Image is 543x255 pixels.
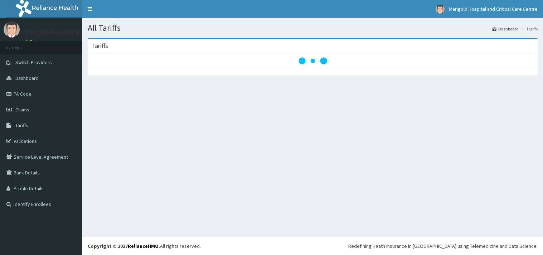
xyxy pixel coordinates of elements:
[4,21,20,38] img: User Image
[519,26,538,32] li: Tariffs
[82,237,543,255] footer: All rights reserved.
[299,47,327,75] svg: audio-loading
[88,243,160,249] strong: Copyright © 2017 .
[128,243,159,249] a: RelianceHMO
[15,106,29,113] span: Claims
[25,29,141,35] p: Marigold Hospital and Critical Care Centre
[436,5,445,14] img: User Image
[348,242,538,250] div: Redefining Heath Insurance in [GEOGRAPHIC_DATA] using Telemedicine and Data Science!
[15,59,52,66] span: Switch Providers
[91,43,108,49] h3: Tariffs
[88,23,538,33] h1: All Tariffs
[25,39,42,44] a: Online
[15,122,28,129] span: Tariffs
[15,75,39,81] span: Dashboard
[449,6,538,12] span: Marigold Hospital and Critical Care Centre
[492,26,519,32] a: Dashboard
